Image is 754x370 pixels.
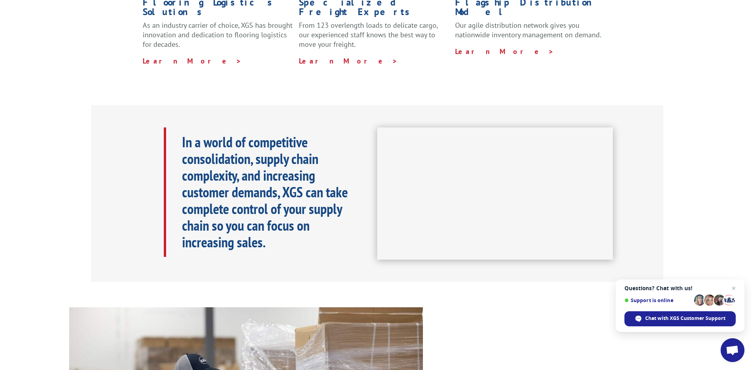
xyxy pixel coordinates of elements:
span: As an industry carrier of choice, XGS has brought innovation and dedication to flooring logistics... [143,21,293,49]
p: From 123 overlength loads to delicate cargo, our experienced staff knows the best way to move you... [299,21,449,56]
span: Chat with XGS Customer Support [645,315,725,322]
div: Open chat [721,338,744,362]
a: Learn More > [455,47,554,56]
span: Our agile distribution network gives you nationwide inventory management on demand. [455,21,601,39]
div: Chat with XGS Customer Support [624,311,736,326]
span: Questions? Chat with us! [624,285,736,291]
span: Support is online [624,297,691,303]
a: Learn More > [143,56,242,66]
iframe: XGS Logistics Solutions [377,127,613,260]
span: Close chat [729,283,738,293]
a: Learn More > [299,56,398,66]
b: In a world of competitive consolidation, supply chain complexity, and increasing customer demands... [182,133,348,251]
